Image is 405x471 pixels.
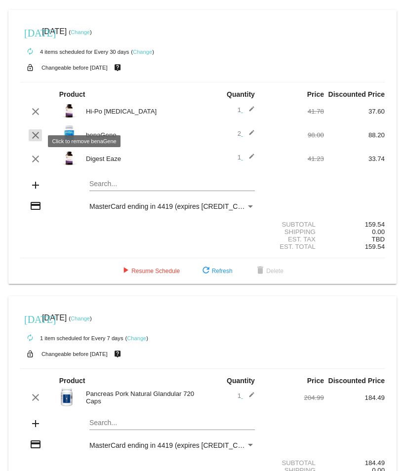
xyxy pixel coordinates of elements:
[324,221,385,228] div: 159.54
[324,155,385,162] div: 33.74
[112,348,123,360] mat-icon: live_help
[20,49,129,55] small: 4 items scheduled for Every 30 days
[112,61,123,74] mat-icon: live_help
[30,106,41,118] mat-icon: clear
[71,315,90,321] a: Change
[127,335,146,341] a: Change
[59,101,79,120] img: Desaulniers-V-OPO060-PL-5-Hi-Po-Fish-Oil-7ESSOPO060-PL.png
[307,377,324,385] strong: Price
[238,130,255,137] span: 2
[254,268,283,275] span: Delete
[263,243,324,250] div: Est. Total
[89,441,255,449] mat-select: Payment Method
[81,155,202,162] div: Digest Eaze
[81,131,202,139] div: benaGene
[24,348,36,360] mat-icon: lock_open
[324,459,385,467] div: 184.49
[263,235,324,243] div: Est. Tax
[59,90,85,98] strong: Product
[41,65,108,71] small: Changeable before [DATE]
[243,129,255,141] mat-icon: edit
[59,387,75,407] img: Pork.jpg
[365,243,385,250] span: 159.54
[324,131,385,139] div: 88.20
[263,459,324,467] div: Subtotal
[328,90,385,98] strong: Discounted Price
[30,153,41,165] mat-icon: clear
[254,265,266,277] mat-icon: delete
[200,268,233,275] span: Refresh
[24,46,36,58] mat-icon: autorenew
[238,154,255,161] span: 1
[81,390,202,405] div: Pancreas Pork Natural Glandular 720 Caps
[125,335,148,341] small: ( )
[24,332,36,344] mat-icon: autorenew
[69,29,92,35] small: ( )
[328,377,385,385] strong: Discounted Price
[263,221,324,228] div: Subtotal
[89,441,278,449] span: MasterCard ending in 4419 (expires [CREDIT_CARD_DATA])
[89,180,255,188] input: Search...
[133,49,152,55] a: Change
[59,377,85,385] strong: Product
[243,153,255,165] mat-icon: edit
[89,202,255,210] mat-select: Payment Method
[59,148,79,168] img: Desaulniers-V-DIG090-PL-8-Digest-Eaze-7ESSDIG090-PL.png
[30,129,41,141] mat-icon: clear
[200,265,212,277] mat-icon: refresh
[59,124,79,144] img: 3-1.png
[120,265,131,277] mat-icon: play_arrow
[263,131,324,139] div: 98.00
[243,106,255,118] mat-icon: edit
[263,108,324,115] div: 41.78
[89,202,278,210] span: MasterCard ending in 4419 (expires [CREDIT_CARD_DATA])
[30,418,41,430] mat-icon: add
[372,228,385,235] span: 0.00
[192,262,241,280] button: Refresh
[227,90,255,98] strong: Quantity
[20,335,123,341] small: 1 item scheduled for Every 7 days
[30,438,41,450] mat-icon: credit_card
[246,262,291,280] button: Delete
[263,155,324,162] div: 41.23
[238,106,255,114] span: 1
[30,200,41,212] mat-icon: credit_card
[263,228,324,235] div: Shipping
[263,394,324,401] div: 204.99
[324,394,385,401] div: 184.49
[307,90,324,98] strong: Price
[81,108,202,115] div: Hi-Po [MEDICAL_DATA]
[112,262,188,280] button: Resume Schedule
[24,313,36,324] mat-icon: [DATE]
[238,392,255,399] span: 1
[24,61,36,74] mat-icon: lock_open
[131,49,154,55] small: ( )
[41,351,108,357] small: Changeable before [DATE]
[243,392,255,403] mat-icon: edit
[227,377,255,385] strong: Quantity
[89,419,255,427] input: Search...
[324,108,385,115] div: 37.60
[71,29,90,35] a: Change
[30,179,41,191] mat-icon: add
[372,235,385,243] span: TBD
[69,315,92,321] small: ( )
[120,268,180,275] span: Resume Schedule
[30,392,41,403] mat-icon: clear
[24,26,36,38] mat-icon: [DATE]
